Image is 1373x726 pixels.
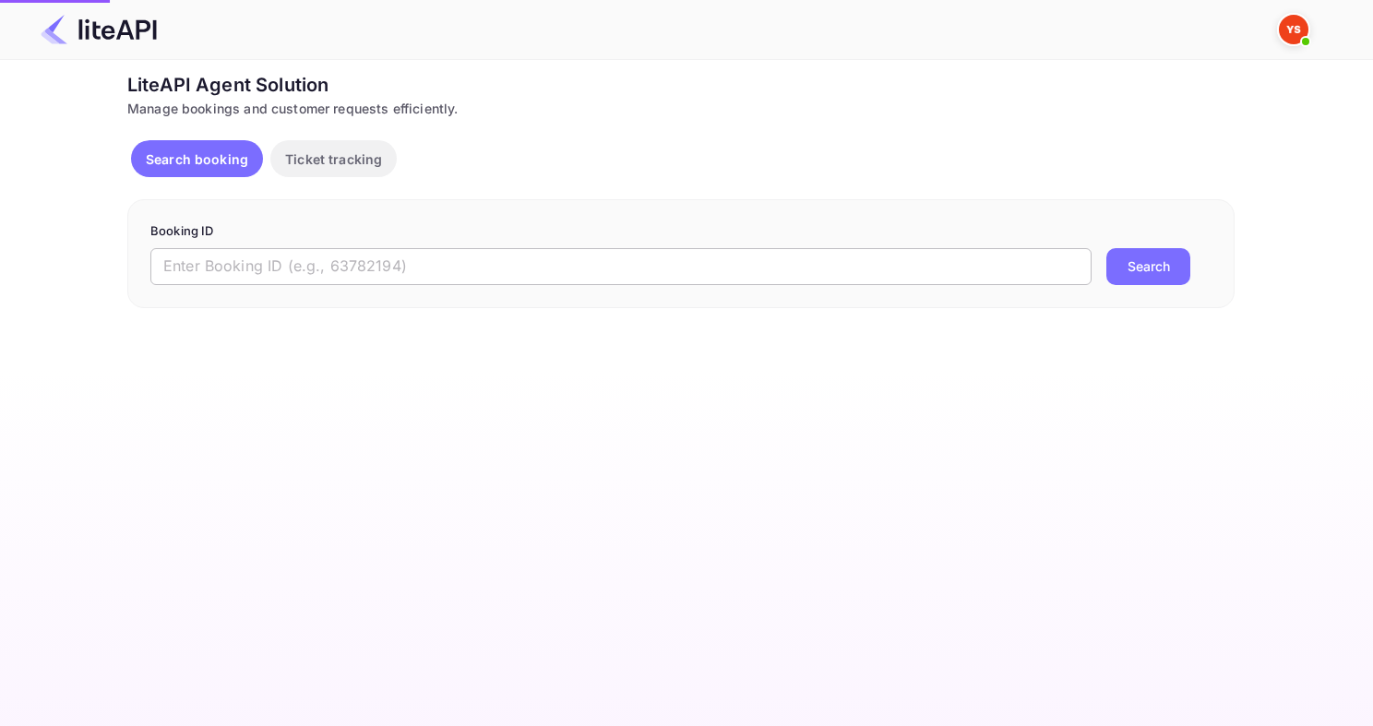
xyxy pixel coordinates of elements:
[150,248,1092,285] input: Enter Booking ID (e.g., 63782194)
[1106,248,1190,285] button: Search
[41,15,157,44] img: LiteAPI Logo
[1279,15,1308,44] img: Yandex Support
[127,71,1235,99] div: LiteAPI Agent Solution
[146,149,248,169] p: Search booking
[285,149,382,169] p: Ticket tracking
[150,222,1212,241] p: Booking ID
[127,99,1235,118] div: Manage bookings and customer requests efficiently.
